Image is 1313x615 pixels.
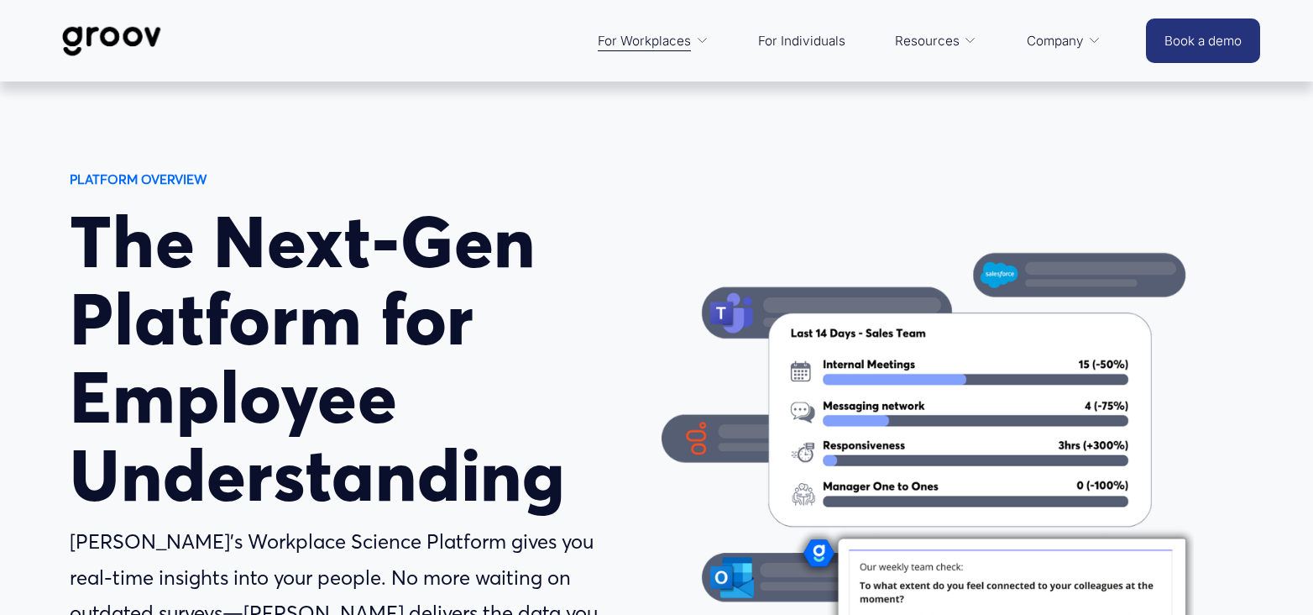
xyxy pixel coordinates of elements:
strong: PLATFORM OVERVIEW [70,171,207,187]
span: For Workplaces [598,29,691,53]
img: Groov | Workplace Science Platform | Unlock Performance | Drive Results [53,13,171,69]
h1: The Next-Gen Platform for Employee Understanding [70,203,651,515]
span: Resources [895,29,960,53]
a: folder dropdown [887,21,986,61]
a: folder dropdown [589,21,717,61]
a: Book a demo [1146,18,1260,63]
a: folder dropdown [1018,21,1110,61]
span: Company [1027,29,1084,53]
a: For Individuals [750,21,854,61]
